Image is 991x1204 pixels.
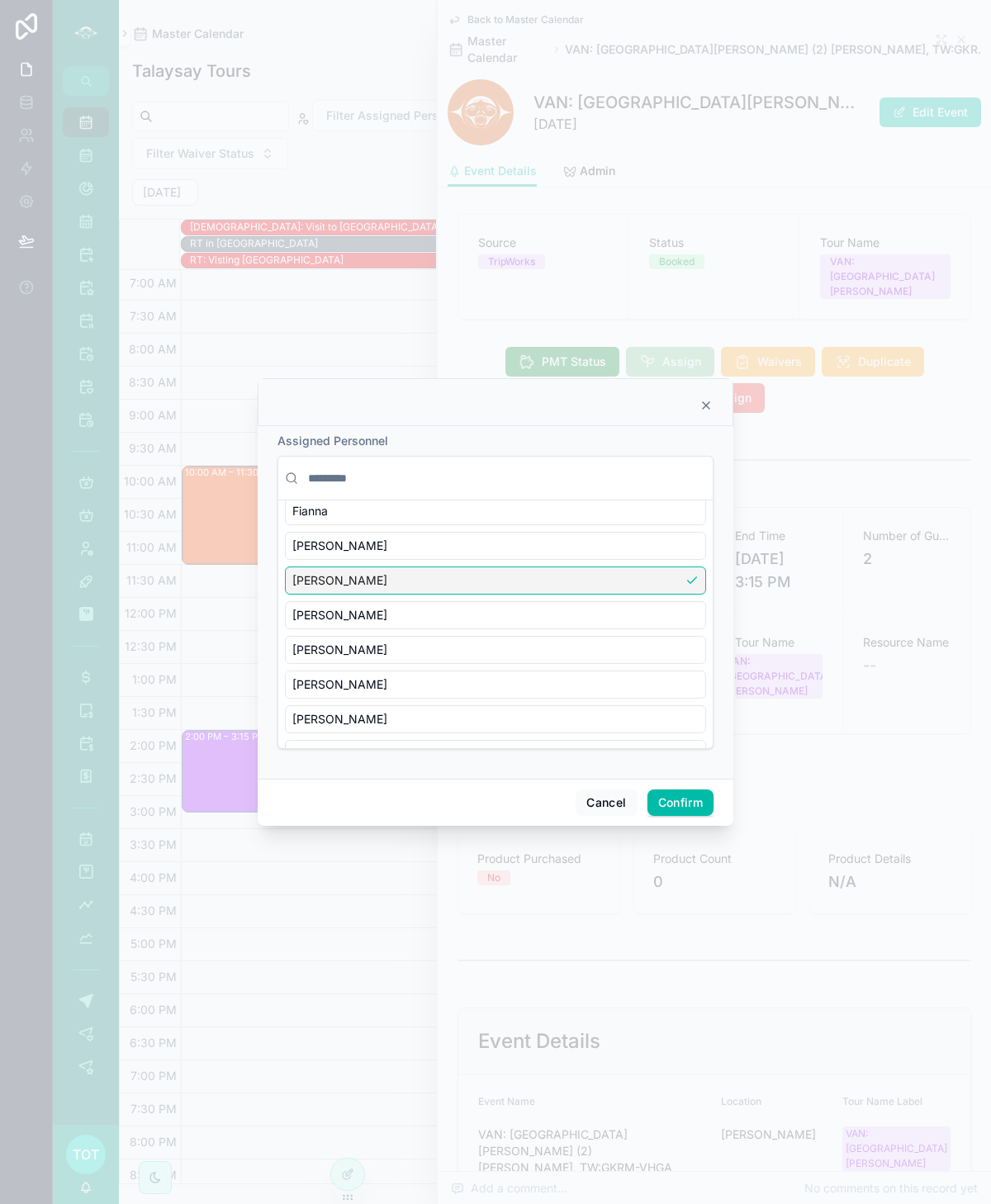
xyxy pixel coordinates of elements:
[292,642,387,658] span: [PERSON_NAME]
[277,434,388,448] span: Assigned Personnel
[292,676,387,693] span: [PERSON_NAME]
[576,789,637,816] button: Cancel
[292,538,387,554] span: [PERSON_NAME]
[278,500,713,748] div: Suggestions
[647,789,714,816] button: Confirm
[292,572,387,589] span: [PERSON_NAME]
[292,607,387,623] span: [PERSON_NAME]
[292,746,320,762] span: Ruby
[292,711,387,728] span: [PERSON_NAME]
[292,503,328,519] span: Fianna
